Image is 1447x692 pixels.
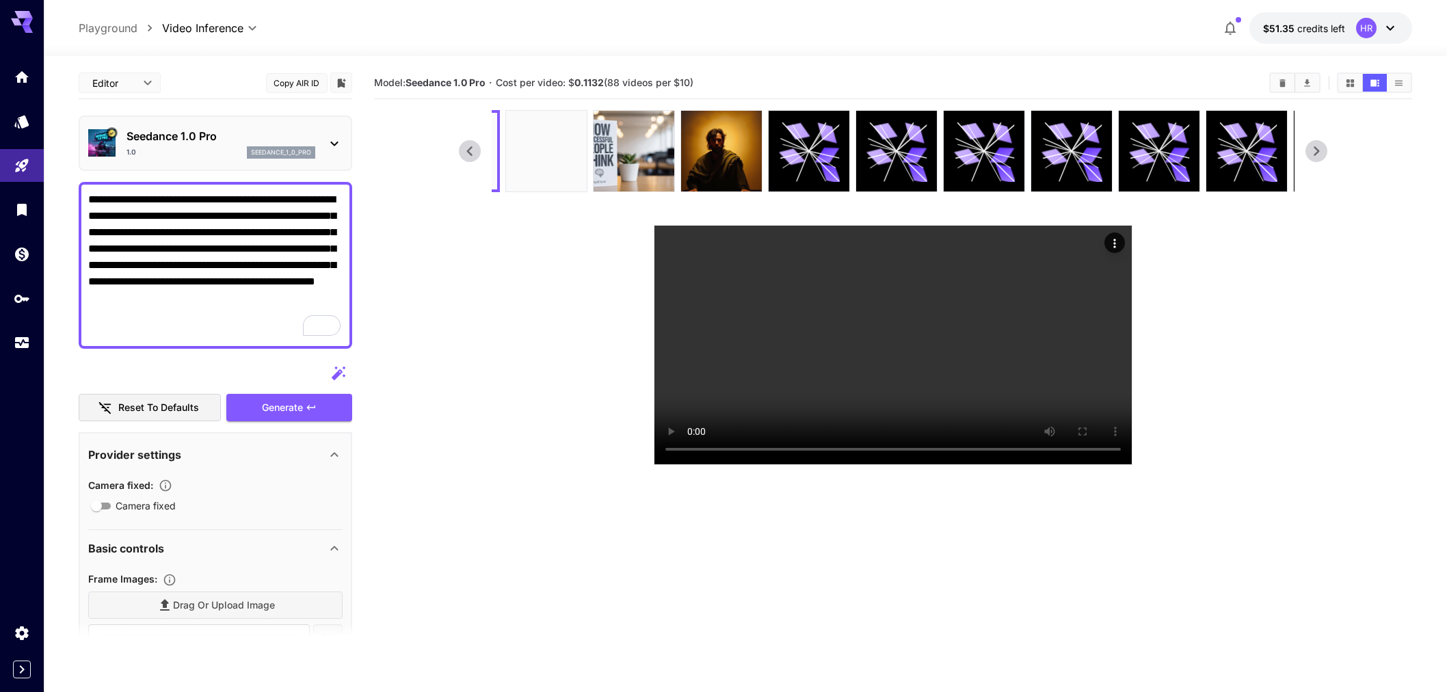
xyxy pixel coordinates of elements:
span: Video Inference [162,20,243,36]
p: Provider settings [88,447,181,463]
div: HR [1356,18,1377,38]
div: Show videos in grid viewShow videos in video viewShow videos in list view [1337,72,1412,93]
div: Provider settings [88,438,343,471]
span: Generate [262,399,303,416]
div: Basic controls [88,532,343,565]
div: Wallet [14,245,30,263]
div: Usage [14,334,30,351]
button: Show videos in video view [1363,74,1387,92]
button: Expand sidebar [13,661,31,678]
span: Camera fixed : [88,479,153,491]
b: 0.1132 [574,77,604,88]
div: $51.34788 [1263,21,1345,36]
button: Reset to defaults [79,394,221,422]
button: Add to library [335,75,347,91]
div: Certified Model – Vetted for best performance and includes a commercial license.Seedance 1.0 Pro1... [88,122,343,164]
button: Show videos in list view [1387,74,1411,92]
span: credits left [1297,23,1345,34]
button: Show videos in grid view [1338,74,1362,92]
div: Models [14,113,30,130]
img: T62MEAAAABklEQVQDAB18cIprqGbQAAAAAElFTkSuQmCC [594,111,674,191]
span: Model: [374,77,486,88]
b: Seedance 1.0 Pro [406,77,486,88]
a: Playground [79,20,137,36]
span: Editor [92,76,135,90]
span: Frame Images : [88,573,157,585]
div: Actions [1104,232,1125,253]
span: Cost per video: $ (88 videos per $10) [496,77,693,88]
button: Clear videos [1271,74,1295,92]
nav: breadcrumb [79,20,162,36]
div: API Keys [14,290,30,307]
p: 1.0 [127,147,136,157]
textarea: To enrich screen reader interactions, please activate Accessibility in Grammarly extension settings [88,191,343,339]
div: Clear videosDownload All [1269,72,1320,93]
button: Upload frame images. [157,573,182,587]
img: 15E7YMAAAAGSURBVAMAM7gTJMJdNsoAAAAASUVORK5CYII= [681,111,762,191]
div: Settings [14,624,30,641]
button: $51.34788HR [1249,12,1412,44]
p: seedance_1_0_pro [251,148,311,157]
span: $51.35 [1263,23,1297,34]
div: Library [14,201,30,218]
div: Home [14,68,30,85]
button: Certified Model – Vetted for best performance and includes a commercial license. [107,128,118,139]
p: Seedance 1.0 Pro [127,128,315,144]
span: Camera fixed [116,498,176,513]
div: Playground [14,157,30,174]
img: 8A6ifAAAAAGSURBVAMA8vIDwesDsxkAAAAASUVORK5CYII= [506,111,587,191]
p: · [489,75,492,91]
button: Copy AIR ID [266,73,328,93]
button: Generate [226,394,352,422]
button: Download All [1295,74,1319,92]
p: Basic controls [88,540,164,557]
